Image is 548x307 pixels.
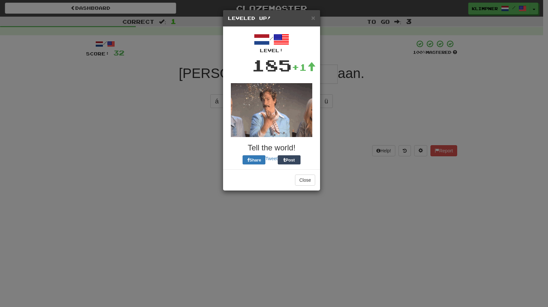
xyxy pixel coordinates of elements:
a: Tweet [265,156,277,161]
div: 185 [252,54,292,77]
img: glitter-d35a814c05fa227b87dd154a45a5cc37aaecd56281fd9d9cd8133c9defbd597c.gif [231,83,312,137]
button: Share [243,155,265,164]
div: +1 [292,61,316,74]
button: Close [295,175,315,186]
h3: Tell the world! [228,144,315,152]
button: Close [311,14,315,21]
span: × [311,14,315,22]
div: / [228,32,315,54]
div: Level: [228,47,315,54]
h5: Leveled Up! [228,15,315,22]
button: Post [278,155,301,164]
